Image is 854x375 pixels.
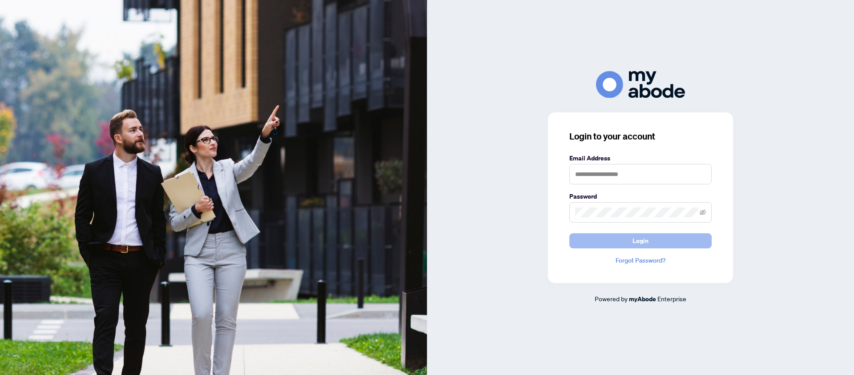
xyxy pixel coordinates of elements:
[595,295,628,303] span: Powered by
[596,71,685,98] img: ma-logo
[657,295,686,303] span: Enterprise
[632,234,649,248] span: Login
[629,294,656,304] a: myAbode
[569,153,712,163] label: Email Address
[569,233,712,248] button: Login
[569,130,712,143] h3: Login to your account
[700,209,706,215] span: eye-invisible
[569,255,712,265] a: Forgot Password?
[569,191,712,201] label: Password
